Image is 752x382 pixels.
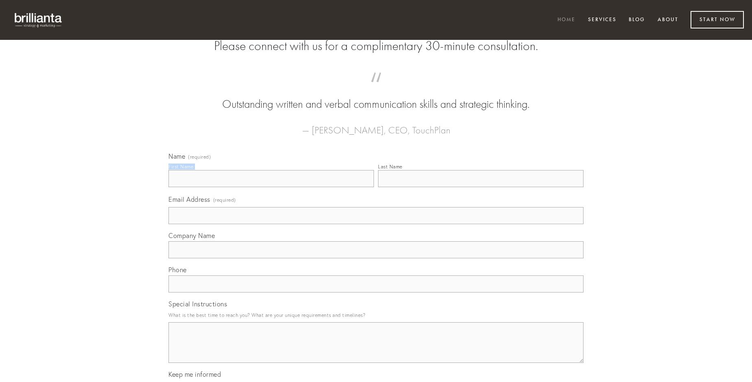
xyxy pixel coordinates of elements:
[181,112,571,138] figcaption: — [PERSON_NAME], CEO, TouchPlan
[168,266,187,274] span: Phone
[168,300,227,308] span: Special Instructions
[188,155,211,159] span: (required)
[168,38,584,54] h2: Please connect with us for a complimentary 30-minute consultation.
[181,81,571,112] blockquote: Outstanding written and verbal communication skills and strategic thinking.
[168,370,221,378] span: Keep me informed
[168,152,185,160] span: Name
[652,13,684,27] a: About
[168,195,210,203] span: Email Address
[583,13,622,27] a: Services
[552,13,581,27] a: Home
[168,164,193,170] div: First Name
[8,8,69,32] img: brillianta - research, strategy, marketing
[168,231,215,240] span: Company Name
[168,310,584,321] p: What is the best time to reach you? What are your unique requirements and timelines?
[181,81,571,96] span: “
[691,11,744,28] a: Start Now
[213,194,236,205] span: (required)
[378,164,402,170] div: Last Name
[623,13,650,27] a: Blog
